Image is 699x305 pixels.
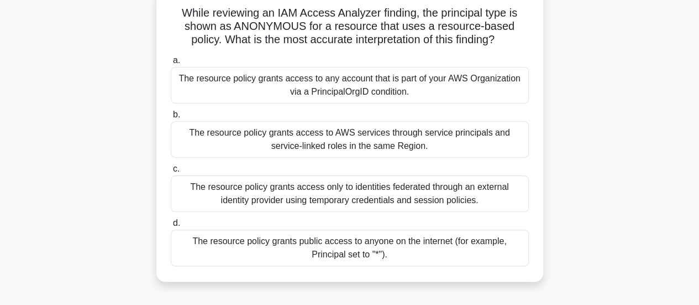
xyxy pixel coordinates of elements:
div: The resource policy grants access to AWS services through service principals and service-linked r... [171,121,529,158]
div: The resource policy grants access to any account that is part of your AWS Organization via a Prin... [171,67,529,104]
span: a. [173,55,180,65]
div: The resource policy grants access only to identities federated through an external identity provi... [171,175,529,212]
span: d. [173,218,180,228]
div: The resource policy grants public access to anyone on the internet (for example, Principal set to... [171,230,529,266]
h5: While reviewing an IAM Access Analyzer finding, the principal type is shown as ANONYMOUS for a re... [170,6,530,47]
span: b. [173,110,180,119]
span: c. [173,164,180,173]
